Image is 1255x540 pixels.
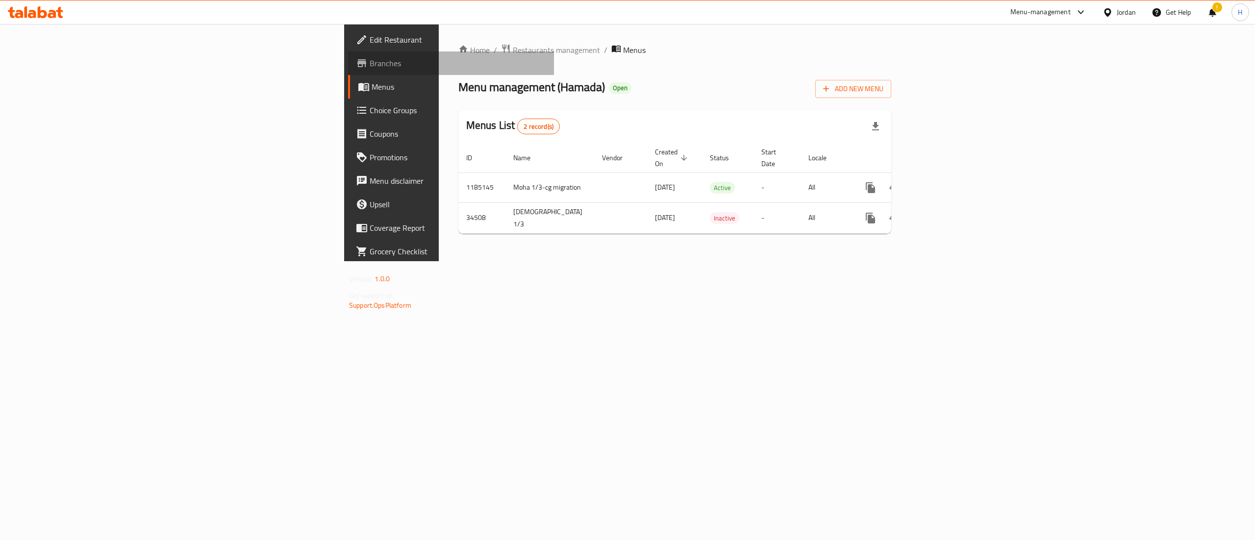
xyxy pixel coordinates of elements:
span: ID [466,152,485,164]
a: Branches [348,51,554,75]
a: Coupons [348,122,554,146]
span: Coupons [370,128,546,140]
span: Choice Groups [370,104,546,116]
span: Locale [808,152,839,164]
button: more [859,176,882,199]
button: Add New Menu [815,80,891,98]
span: Version: [349,272,373,285]
button: more [859,206,882,230]
span: 2 record(s) [518,122,559,131]
a: Edit Restaurant [348,28,554,51]
span: Menu management ( Hamada ) [458,76,605,98]
a: Coverage Report [348,216,554,240]
div: Jordan [1117,7,1136,18]
td: All [801,172,851,202]
span: Start Date [761,146,789,170]
button: Change Status [882,206,906,230]
td: - [753,172,801,202]
a: Upsell [348,193,554,216]
span: 1.0.0 [375,272,390,285]
span: Get support on: [349,289,394,302]
div: Open [609,82,631,94]
span: Vendor [602,152,635,164]
span: Status [710,152,742,164]
th: Actions [851,143,961,173]
span: Restaurants management [513,44,600,56]
span: Created On [655,146,690,170]
span: Open [609,84,631,92]
h2: Menus List [466,118,560,134]
button: Change Status [882,176,906,199]
nav: breadcrumb [458,44,891,56]
span: Edit Restaurant [370,34,546,46]
table: enhanced table [458,143,961,234]
a: Menus [348,75,554,98]
div: Total records count [517,119,560,134]
span: Add New Menu [823,83,883,95]
span: Branches [370,57,546,69]
span: Inactive [710,213,739,224]
div: Export file [864,115,887,138]
span: [DATE] [655,181,675,194]
span: Grocery Checklist [370,245,546,257]
li: / [604,44,607,56]
span: [DATE] [655,211,675,224]
span: H [1238,7,1242,18]
span: Name [513,152,543,164]
a: Choice Groups [348,98,554,122]
div: Menu-management [1010,6,1071,18]
td: - [753,202,801,233]
span: Active [710,182,735,194]
span: Menu disclaimer [370,175,546,187]
span: Upsell [370,198,546,210]
a: Promotions [348,146,554,169]
div: Inactive [710,212,739,224]
a: Support.OpsPlatform [349,299,411,312]
span: Coverage Report [370,222,546,234]
span: Menus [372,81,546,93]
span: Promotions [370,151,546,163]
a: Menu disclaimer [348,169,554,193]
span: Menus [623,44,646,56]
a: Grocery Checklist [348,240,554,263]
td: All [801,202,851,233]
